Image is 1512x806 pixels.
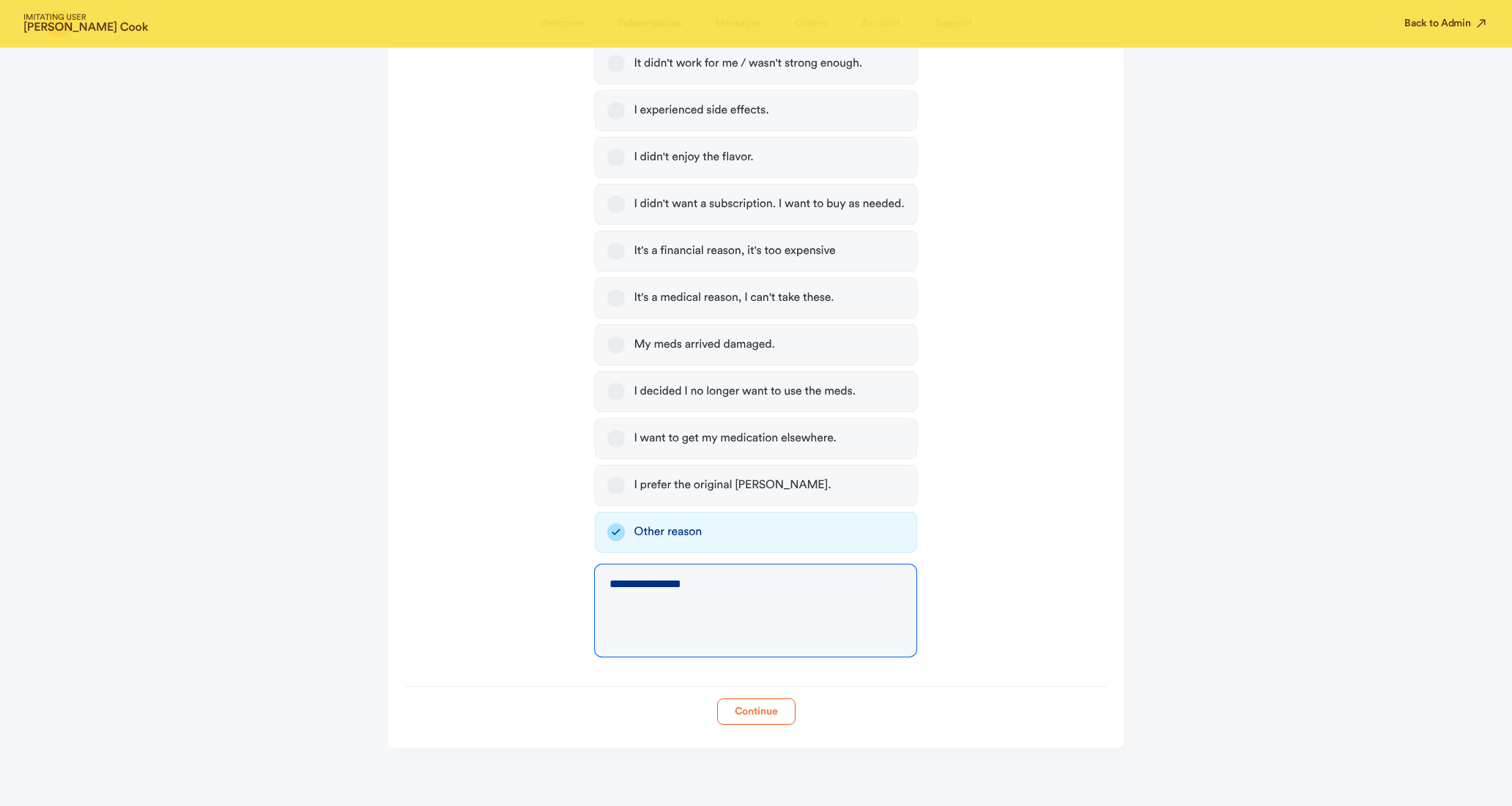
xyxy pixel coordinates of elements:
[607,523,625,541] button: Other reason
[634,431,836,446] div: I want to get my medication elsewhere.
[634,150,753,165] div: I didn't enjoy the flavor.
[634,197,904,212] div: I didn't want a subscription. I want to buy as needed.
[607,477,625,494] button: I prefer the original [PERSON_NAME].
[1404,16,1489,31] button: Back to Admin
[717,698,796,725] button: Continue
[634,337,774,352] div: My meds arrived damaged.
[23,14,148,22] span: IMITATING USER
[607,195,625,213] button: I didn't want a subscription. I want to buy as needed.
[634,384,855,399] div: I decided I no longer want to use the meds.
[607,336,625,354] button: My meds arrived damaged.
[607,55,625,72] button: It didn't work for me / wasn't strong enough.
[607,242,625,260] button: It's a financial reason, it's too expensive
[607,102,625,119] button: I experienced side effects.
[634,525,702,540] div: Other reason
[607,289,625,307] button: It's a medical reason, I can't take these.
[23,22,148,34] strong: [PERSON_NAME] Cook
[634,244,835,258] div: It's a financial reason, it's too expensive
[607,383,625,400] button: I decided I no longer want to use the meds.
[607,149,625,166] button: I didn't enjoy the flavor.
[634,103,768,118] div: I experienced side effects.
[634,478,831,493] div: I prefer the original [PERSON_NAME].
[634,291,834,305] div: It's a medical reason, I can't take these.
[607,430,625,447] button: I want to get my medication elsewhere.
[634,56,862,71] div: It didn't work for me / wasn't strong enough.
